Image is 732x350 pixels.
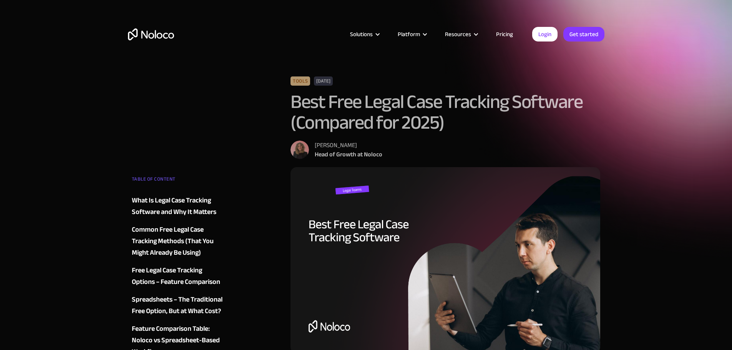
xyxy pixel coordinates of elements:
h1: Best Free Legal Case Tracking Software (Compared for 2025) [290,91,601,133]
div: [PERSON_NAME] [315,141,382,150]
div: Platform [398,29,420,39]
a: Spreadsheets – The Traditional Free Option, But at What Cost? [132,294,225,317]
div: Resources [445,29,471,39]
a: Login [532,27,558,41]
a: What Is Legal Case Tracking Software and Why It Matters [132,195,225,218]
div: Platform [388,29,435,39]
div: Solutions [350,29,373,39]
div: Head of Growth at Noloco [315,150,382,159]
div: Resources [435,29,486,39]
a: Common Free Legal Case Tracking Methods (That You Might Already Be Using) [132,224,225,259]
a: Get started [563,27,604,41]
a: Free Legal Case Tracking Options – Feature Comparison [132,265,225,288]
div: [DATE] [314,76,333,86]
div: TABLE OF CONTENT [132,173,225,189]
a: home [128,28,174,40]
a: Pricing [486,29,523,39]
div: Tools [290,76,310,86]
div: Solutions [340,29,388,39]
